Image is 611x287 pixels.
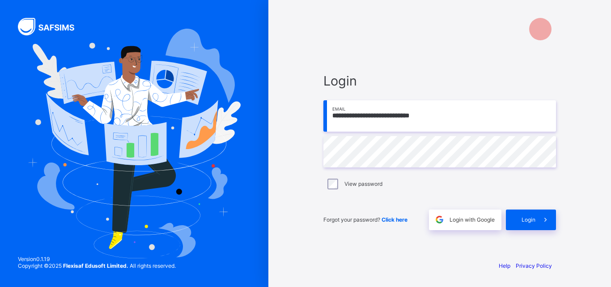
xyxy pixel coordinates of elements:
img: google.396cfc9801f0270233282035f929180a.svg [434,214,445,225]
a: Click here [382,216,407,223]
a: Privacy Policy [516,262,552,269]
strong: Flexisaf Edusoft Limited. [63,262,128,269]
img: SAFSIMS Logo [18,18,85,35]
span: Login [323,73,556,89]
label: View password [344,180,382,187]
span: Login [522,216,535,223]
a: Help [499,262,510,269]
span: Forgot your password? [323,216,407,223]
span: Login with Google [450,216,495,223]
span: Version 0.1.19 [18,256,176,262]
img: Hero Image [28,29,241,258]
span: Copyright © 2025 All rights reserved. [18,262,176,269]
